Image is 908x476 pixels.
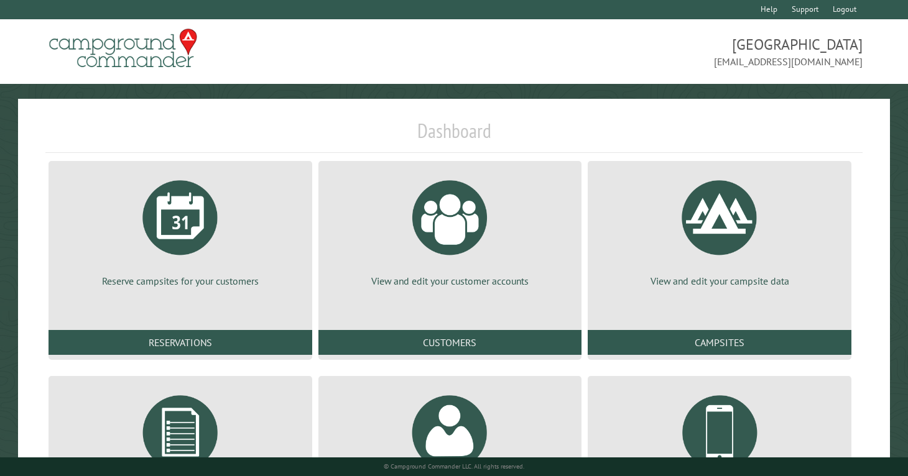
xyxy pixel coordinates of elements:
p: View and edit your campsite data [603,274,836,288]
small: © Campground Commander LLC. All rights reserved. [384,462,524,470]
img: Campground Commander [45,24,201,73]
a: View and edit your campsite data [603,171,836,288]
p: View and edit your customer accounts [333,274,567,288]
p: Reserve campsites for your customers [63,274,297,288]
span: [GEOGRAPHIC_DATA] [EMAIL_ADDRESS][DOMAIN_NAME] [454,34,863,69]
a: Reserve campsites for your customers [63,171,297,288]
h1: Dashboard [45,119,863,153]
a: Campsites [588,330,851,355]
a: View and edit your customer accounts [333,171,567,288]
a: Reservations [49,330,312,355]
a: Customers [318,330,582,355]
